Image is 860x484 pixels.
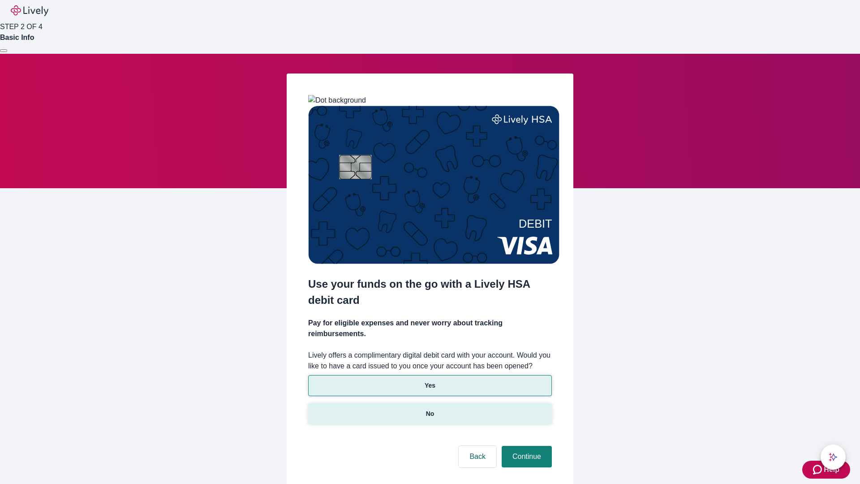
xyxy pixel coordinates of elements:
[308,106,559,264] img: Debit card
[308,375,552,396] button: Yes
[821,445,846,470] button: chat
[308,276,552,308] h2: Use your funds on the go with a Lively HSA debit card
[502,446,552,467] button: Continue
[426,409,434,419] p: No
[11,5,48,16] img: Lively
[824,464,839,475] span: Help
[308,403,552,424] button: No
[308,318,552,339] h4: Pay for eligible expenses and never worry about tracking reimbursements.
[459,446,496,467] button: Back
[425,381,435,390] p: Yes
[813,464,824,475] svg: Zendesk support icon
[802,461,850,479] button: Zendesk support iconHelp
[308,95,366,106] img: Dot background
[829,453,838,462] svg: Lively AI Assistant
[308,350,552,372] label: Lively offers a complimentary digital debit card with your account. Would you like to have a card...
